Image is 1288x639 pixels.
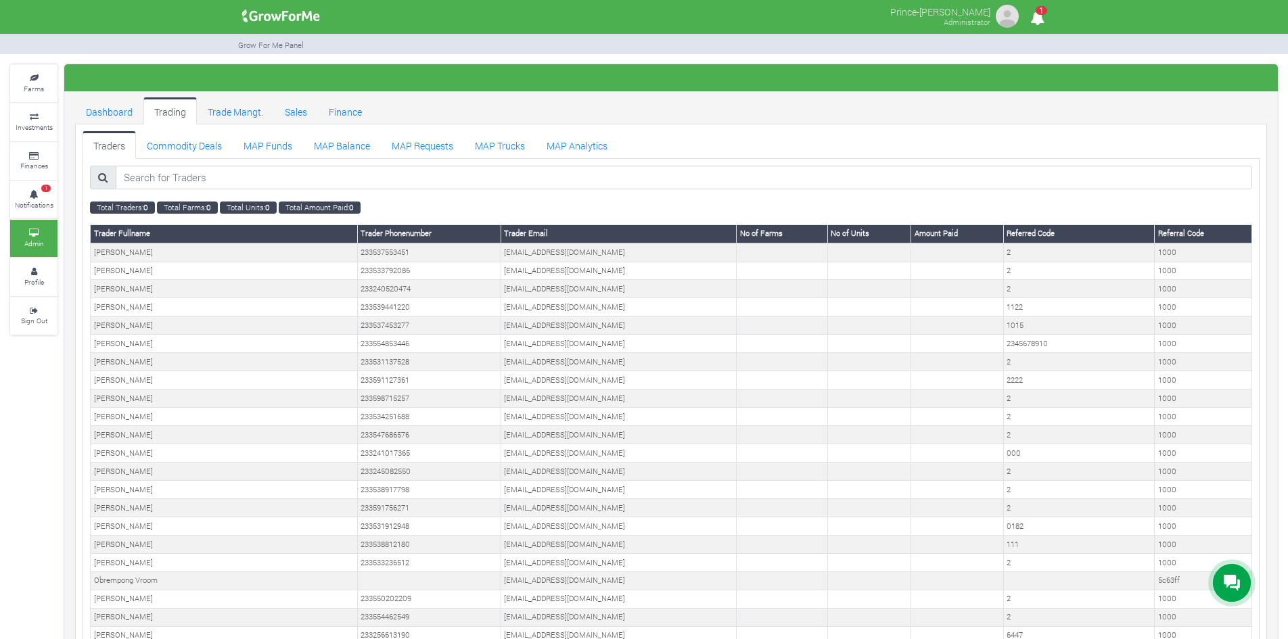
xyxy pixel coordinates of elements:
td: [EMAIL_ADDRESS][DOMAIN_NAME] [501,554,737,572]
td: 1000 [1155,608,1252,626]
td: [EMAIL_ADDRESS][DOMAIN_NAME] [501,298,737,316]
td: [PERSON_NAME] [91,353,358,371]
td: 2 [1003,408,1154,426]
a: Farms [10,65,57,102]
td: [PERSON_NAME] [91,554,358,572]
td: [PERSON_NAME] [91,262,358,280]
td: [EMAIL_ADDRESS][DOMAIN_NAME] [501,316,737,335]
td: 233539441220 [357,298,501,316]
td: 1000 [1155,590,1252,608]
p: Prince-[PERSON_NAME] [890,3,990,19]
td: 233591127361 [357,371,501,389]
td: 1000 [1155,408,1252,426]
td: [PERSON_NAME] [91,517,358,536]
td: 2 [1003,426,1154,444]
td: 2 [1003,590,1154,608]
td: [EMAIL_ADDRESS][DOMAIN_NAME] [501,536,737,554]
small: Total Farms: [157,202,218,214]
small: Total Units: [220,202,277,214]
td: 111 [1003,536,1154,554]
a: Traders [83,131,136,158]
td: 1000 [1155,353,1252,371]
td: [PERSON_NAME] [91,444,358,463]
td: 2 [1003,608,1154,626]
img: growforme image [237,3,325,30]
td: 1122 [1003,298,1154,316]
td: [PERSON_NAME] [91,389,358,408]
td: 1000 [1155,463,1252,481]
td: 2 [1003,280,1154,298]
td: 233538917798 [357,481,501,499]
a: 1 Notifications [10,181,57,218]
td: 5c63ff [1155,571,1252,590]
td: [EMAIL_ADDRESS][DOMAIN_NAME] [501,463,737,481]
a: Trade Mangt. [197,97,274,124]
td: [EMAIL_ADDRESS][DOMAIN_NAME] [501,444,737,463]
td: [EMAIL_ADDRESS][DOMAIN_NAME] [501,408,737,426]
td: 2345678910 [1003,335,1154,353]
td: 233537553451 [357,243,501,262]
a: Trading [143,97,197,124]
a: Sales [274,97,318,124]
td: 233245082550 [357,463,501,481]
td: 233531912948 [357,517,501,536]
th: No of Units [827,224,911,243]
td: [PERSON_NAME] [91,408,358,426]
td: 1000 [1155,335,1252,353]
td: 1000 [1155,298,1252,316]
td: 2 [1003,463,1154,481]
small: Grow For Me Panel [238,40,304,50]
td: [PERSON_NAME] [91,536,358,554]
th: Trader Fullname [91,224,358,243]
a: Commodity Deals [136,131,233,158]
td: 2 [1003,481,1154,499]
td: 233240520474 [357,280,501,298]
a: Sign Out [10,298,57,335]
th: Referral Code [1155,224,1252,243]
td: 233598715257 [357,389,501,408]
a: Dashboard [75,97,143,124]
th: No of Farms [737,224,828,243]
td: 233531137528 [357,353,501,371]
span: 1 [41,185,51,193]
a: Finance [318,97,373,124]
a: MAP Requests [381,131,464,158]
small: Profile [24,277,44,287]
span: 1 [1036,6,1047,15]
img: growforme image [994,3,1021,30]
td: 2 [1003,389,1154,408]
td: 1000 [1155,536,1252,554]
small: Administrator [944,17,990,27]
td: 233534251688 [357,408,501,426]
td: [PERSON_NAME] [91,426,358,444]
td: [EMAIL_ADDRESS][DOMAIN_NAME] [501,371,737,389]
td: 1000 [1155,517,1252,536]
td: [PERSON_NAME] [91,316,358,335]
th: Referred Code [1003,224,1154,243]
td: 000 [1003,444,1154,463]
a: 1 [1024,13,1051,26]
b: 0 [206,202,211,212]
td: [EMAIL_ADDRESS][DOMAIN_NAME] [501,608,737,626]
a: Profile [10,258,57,295]
i: Notifications [1024,3,1051,33]
a: MAP Trucks [464,131,536,158]
th: Amount Paid [911,224,1003,243]
td: 233533236512 [357,554,501,572]
b: 0 [349,202,354,212]
td: [EMAIL_ADDRESS][DOMAIN_NAME] [501,590,737,608]
td: Obrempong Vroom [91,571,358,590]
td: 1000 [1155,316,1252,335]
td: [PERSON_NAME] [91,481,358,499]
td: [PERSON_NAME] [91,608,358,626]
td: [EMAIL_ADDRESS][DOMAIN_NAME] [501,517,737,536]
th: Trader Email [501,224,737,243]
td: 1000 [1155,243,1252,262]
td: [EMAIL_ADDRESS][DOMAIN_NAME] [501,280,737,298]
small: Investments [16,122,53,132]
td: 233591756271 [357,499,501,517]
td: [PERSON_NAME] [91,499,358,517]
td: 233554853446 [357,335,501,353]
td: [PERSON_NAME] [91,463,358,481]
td: 233538812180 [357,536,501,554]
